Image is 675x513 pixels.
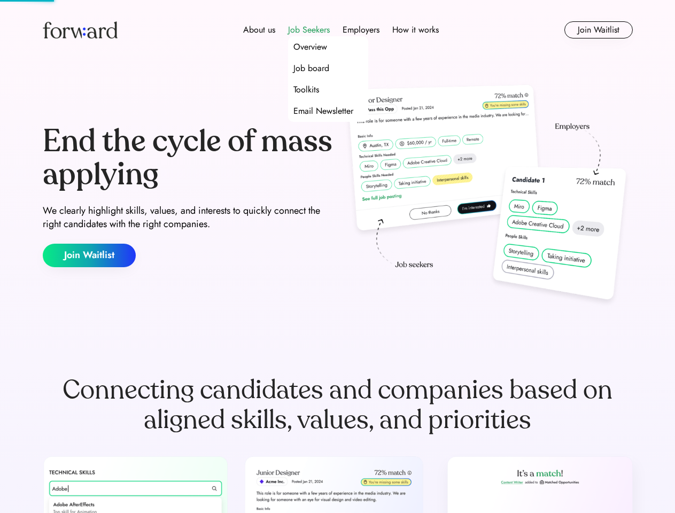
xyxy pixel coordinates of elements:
[43,375,633,435] div: Connecting candidates and companies based on aligned skills, values, and priorities
[342,81,633,311] img: hero-image.png
[293,105,353,118] div: Email Newsletter
[288,24,330,36] div: Job Seekers
[293,83,319,96] div: Toolkits
[392,24,439,36] div: How it works
[243,24,275,36] div: About us
[293,41,327,53] div: Overview
[43,204,333,231] div: We clearly highlight skills, values, and interests to quickly connect the right candidates with t...
[43,125,333,191] div: End the cycle of mass applying
[343,24,379,36] div: Employers
[564,21,633,38] button: Join Waitlist
[43,244,136,267] button: Join Waitlist
[43,21,118,38] img: Forward logo
[293,62,329,75] div: Job board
